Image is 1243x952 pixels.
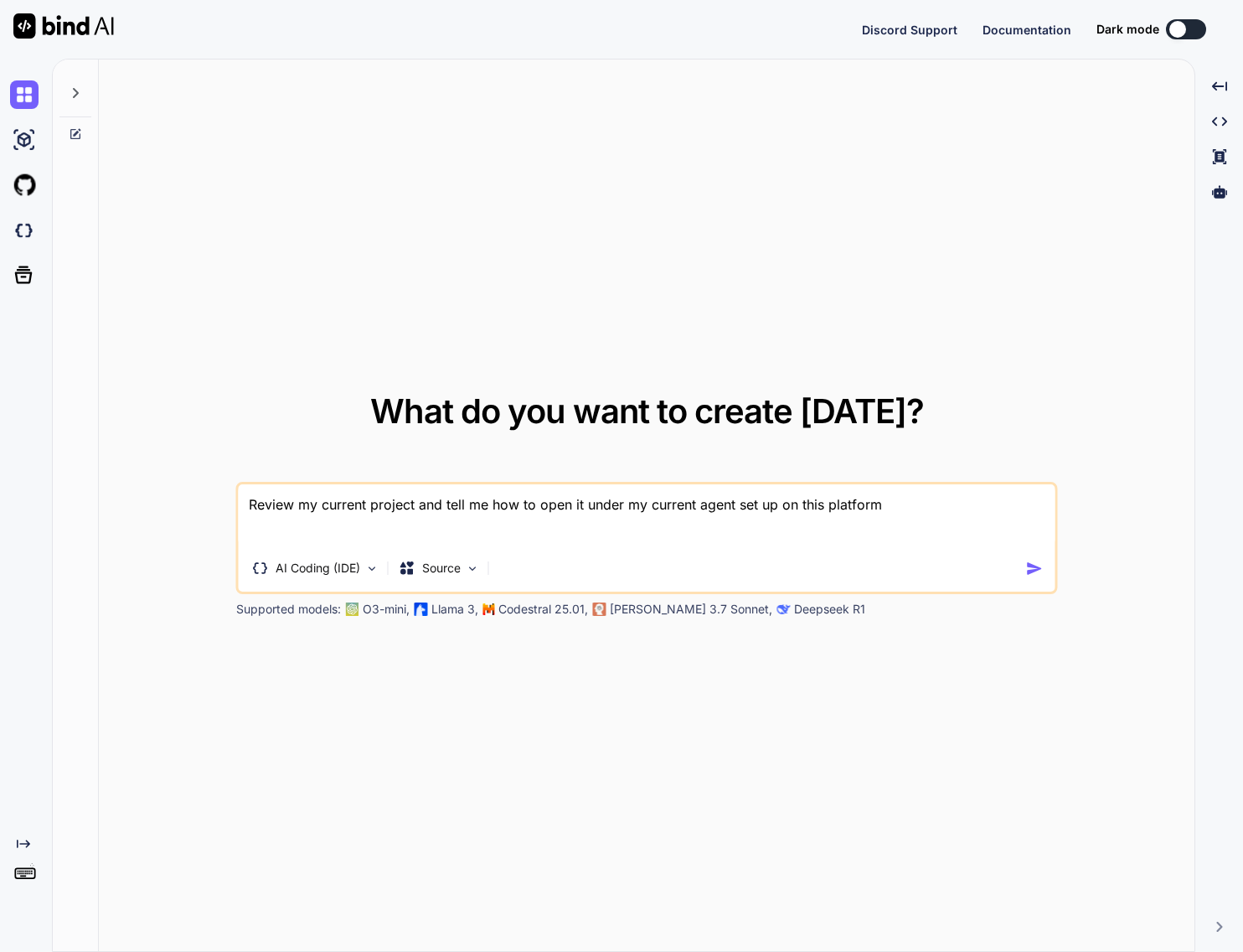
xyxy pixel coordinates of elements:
[10,171,39,199] img: githubLight
[10,216,39,245] img: darkCloudIdeIcon
[1026,560,1044,577] img: icon
[236,601,341,618] p: Supported models:
[794,601,865,618] p: Deepseek R1
[983,23,1071,37] span: Documentation
[983,21,1071,39] button: Documentation
[365,561,379,576] img: Pick Tools
[363,601,410,618] p: O3-mini,
[862,23,957,37] span: Discord Support
[593,603,606,616] img: claude
[1096,21,1159,38] span: Dark mode
[431,601,478,618] p: Llama 3,
[777,603,791,616] img: claude
[276,560,360,577] p: AI Coding (IDE)
[370,391,924,432] span: What do you want to create [DATE]?
[415,603,428,616] img: Llama2
[498,601,588,618] p: Codestral 25.01,
[239,484,1055,546] textarea: Review my current project and tell me how to open it under my current agent set up on this platform
[422,560,461,577] p: Source
[346,603,359,616] img: GPT-4
[862,21,957,39] button: Discord Support
[10,126,39,154] img: ai-studio
[466,561,480,576] img: Pick Models
[13,13,114,39] img: Bind AI
[483,603,495,615] img: Mistral-AI
[10,80,39,109] img: chat
[610,601,772,618] p: [PERSON_NAME] 3.7 Sonnet,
